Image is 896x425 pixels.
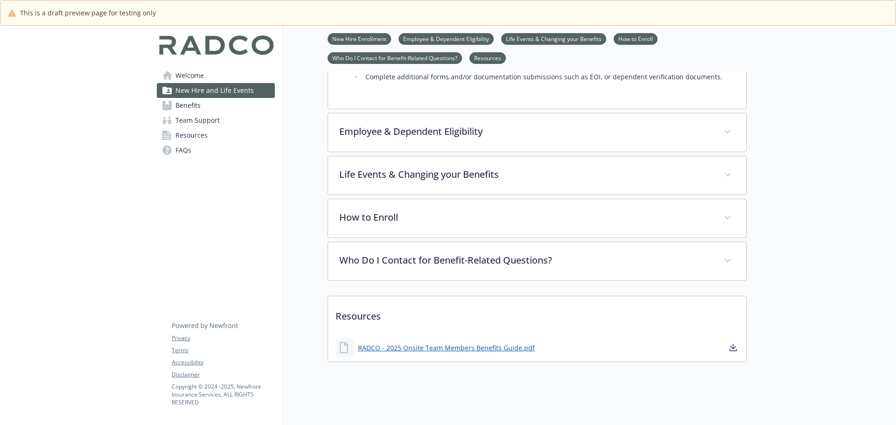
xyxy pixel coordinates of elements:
a: Resources [157,128,275,143]
p: Copyright © 2024 - 2025 , Newfront Insurance Services, ALL RIGHTS RESERVED [172,383,274,406]
a: Welcome [157,68,275,83]
div: Who Do I Contact for Benefit-Related Questions? [328,242,746,280]
a: RADCO - 2025 Onsite Team Members Benefits Guide.pdf [358,343,535,353]
span: Resources [175,128,208,143]
p: Life Events & Changing your Benefits [339,167,713,181]
a: Resources [469,53,506,62]
p: Employee & Dependent Eligibility [339,125,713,139]
div: How to Enroll [328,199,746,237]
a: Life Events & Changing your Benefits [501,34,606,43]
a: Disclaimer [172,370,274,379]
a: Accessibility [172,358,274,367]
span: Benefits [175,98,201,113]
span: Welcome [175,68,204,83]
a: New Hire and Life Events [157,83,275,98]
a: Who Do I Contact for Benefit-Related Questions? [328,53,462,62]
p: Who Do I Contact for Benefit-Related Questions? [339,253,713,267]
a: New Hire Enrollment [328,34,391,43]
a: Employee & Dependent Eligibility [399,34,494,43]
a: FAQs [157,143,275,158]
a: Team Support [157,113,275,128]
span: FAQs [175,143,191,158]
li: Complete additional forms and/or documentation submissions such as EOI, or dependent verification... [363,71,735,83]
span: Team Support [175,113,220,128]
span: This is a draft preview page for testing only [20,8,156,18]
a: download document [728,342,739,353]
p: How to Enroll [339,210,713,224]
a: How to Enroll [614,34,658,43]
a: Privacy [172,334,274,342]
div: Life Events & Changing your Benefits [328,156,746,195]
div: Employee & Dependent Eligibility [328,113,746,152]
a: Benefits [157,98,275,113]
span: New Hire and Life Events [175,83,254,98]
p: Resources [328,296,746,331]
a: Terms [172,346,274,355]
